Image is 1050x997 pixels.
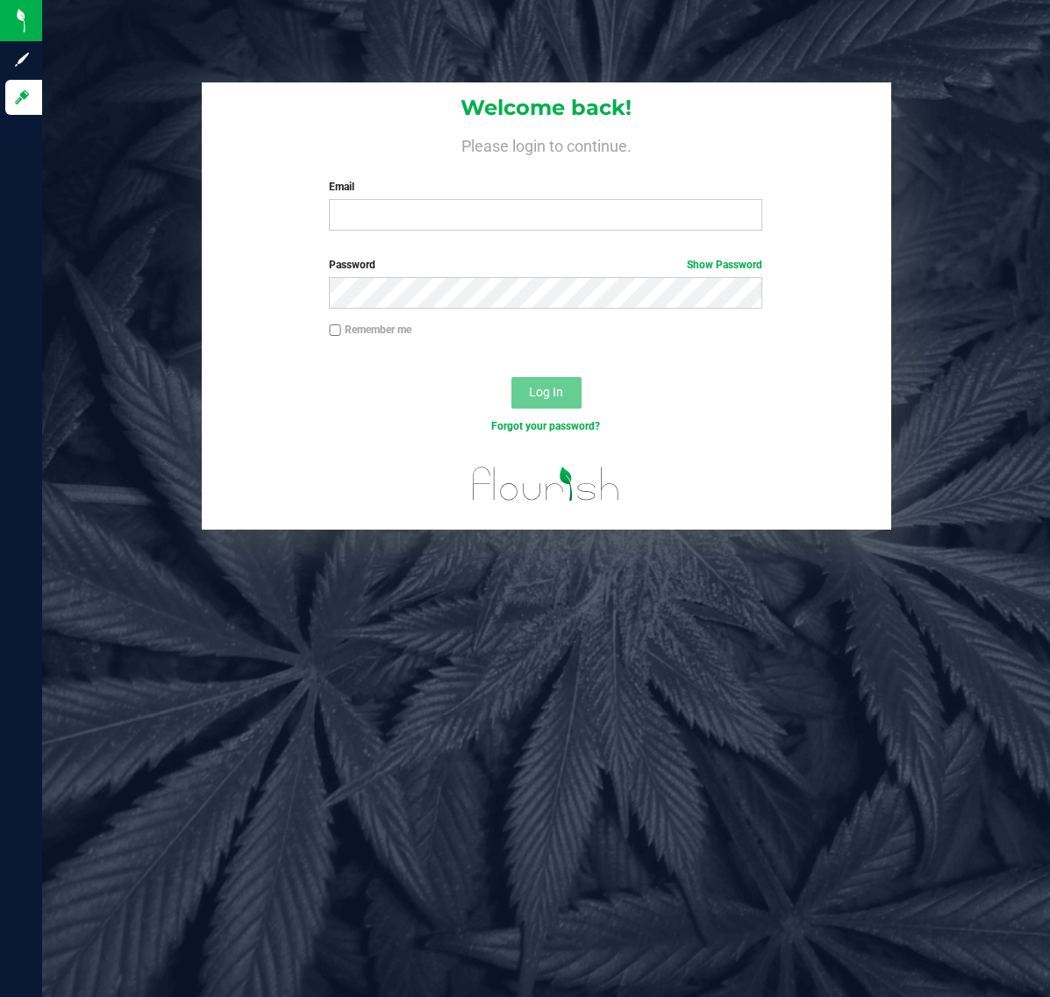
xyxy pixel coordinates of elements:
[329,324,341,337] input: Remember me
[13,89,31,106] inline-svg: Log in
[529,385,563,399] span: Log In
[202,133,891,154] h4: Please login to continue.
[202,96,891,119] h1: Welcome back!
[13,51,31,68] inline-svg: Sign up
[687,259,762,271] a: Show Password
[460,452,632,516] img: flourish_logo.svg
[329,322,411,338] label: Remember me
[491,420,600,432] a: Forgot your password?
[329,179,762,195] label: Email
[329,259,375,271] span: Password
[511,377,582,409] button: Log In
